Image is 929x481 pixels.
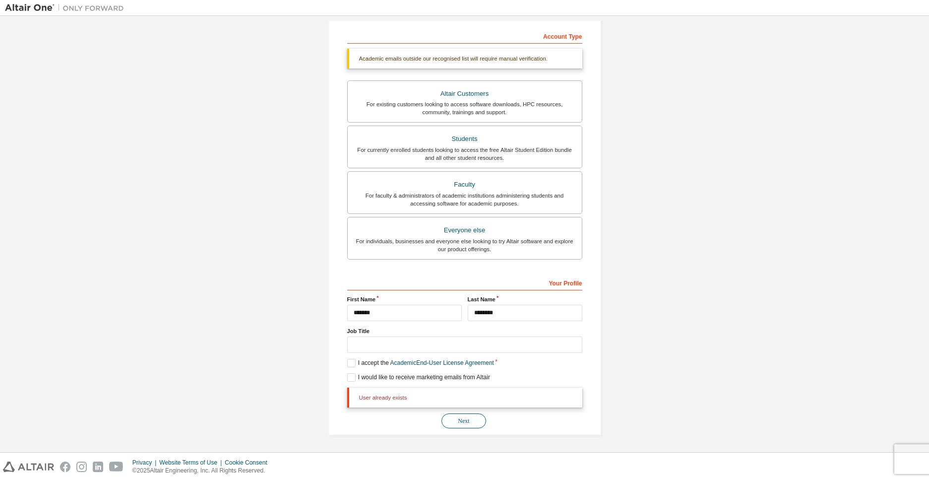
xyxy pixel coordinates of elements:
[354,192,576,207] div: For faculty & administrators of academic institutions administering students and accessing softwa...
[347,388,582,408] div: User already exists
[390,359,494,366] a: Academic End-User License Agreement
[225,459,273,467] div: Cookie Consent
[3,462,54,472] img: altair_logo.svg
[5,3,129,13] img: Altair One
[93,462,103,472] img: linkedin.svg
[159,459,225,467] div: Website Terms of Use
[109,462,124,472] img: youtube.svg
[347,359,494,367] label: I accept the
[347,28,582,44] div: Account Type
[354,146,576,162] div: For currently enrolled students looking to access the free Altair Student Edition bundle and all ...
[468,295,582,303] label: Last Name
[354,237,576,253] div: For individuals, businesses and everyone else looking to try Altair software and explore our prod...
[76,462,87,472] img: instagram.svg
[132,467,273,475] p: © 2025 Altair Engineering, Inc. All Rights Reserved.
[354,100,576,116] div: For existing customers looking to access software downloads, HPC resources, community, trainings ...
[347,373,490,382] label: I would like to receive marketing emails from Altair
[354,178,576,192] div: Faculty
[347,49,582,69] div: Academic emails outside our recognised list will require manual verification.
[347,275,582,290] div: Your Profile
[354,132,576,146] div: Students
[347,327,582,335] label: Job Title
[354,223,576,237] div: Everyone else
[441,413,486,428] button: Next
[60,462,70,472] img: facebook.svg
[132,459,159,467] div: Privacy
[354,87,576,101] div: Altair Customers
[347,295,462,303] label: First Name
